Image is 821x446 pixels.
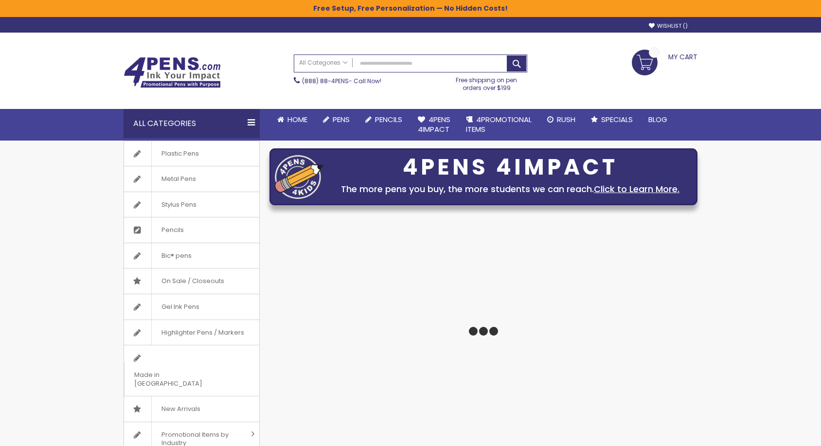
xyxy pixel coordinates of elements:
[124,192,259,217] a: Stylus Pens
[458,109,539,141] a: 4PROMOTIONALITEMS
[124,141,259,166] a: Plastic Pens
[124,396,259,422] a: New Arrivals
[333,114,350,125] span: Pens
[328,157,692,178] div: 4PENS 4IMPACT
[287,114,307,125] span: Home
[151,268,234,294] span: On Sale / Closeouts
[648,114,667,125] span: Blog
[124,345,259,396] a: Made in [GEOGRAPHIC_DATA]
[275,155,323,199] img: four_pen_logo.png
[151,294,209,320] span: Gel Ink Pens
[124,243,259,268] a: Bic® pens
[410,109,458,141] a: 4Pens4impact
[315,109,357,130] a: Pens
[151,141,209,166] span: Plastic Pens
[151,320,254,345] span: Highlighter Pens / Markers
[302,77,381,85] span: - Call Now!
[124,57,221,88] img: 4Pens Custom Pens and Promotional Products
[418,114,450,134] span: 4Pens 4impact
[539,109,583,130] a: Rush
[151,396,210,422] span: New Arrivals
[124,268,259,294] a: On Sale / Closeouts
[601,114,633,125] span: Specials
[649,22,688,30] a: Wishlist
[302,77,349,85] a: (888) 88-4PENS
[466,114,532,134] span: 4PROMOTIONAL ITEMS
[151,243,201,268] span: Bic® pens
[124,166,259,192] a: Metal Pens
[269,109,315,130] a: Home
[151,192,206,217] span: Stylus Pens
[641,109,675,130] a: Blog
[357,109,410,130] a: Pencils
[124,320,259,345] a: Highlighter Pens / Markers
[446,72,528,92] div: Free shipping on pen orders over $199
[328,182,692,196] div: The more pens you buy, the more students we can reach.
[294,55,353,71] a: All Categories
[124,294,259,320] a: Gel Ink Pens
[124,217,259,243] a: Pencils
[557,114,575,125] span: Rush
[594,183,679,195] a: Click to Learn More.
[375,114,402,125] span: Pencils
[151,217,194,243] span: Pencils
[583,109,641,130] a: Specials
[151,166,206,192] span: Metal Pens
[124,109,260,138] div: All Categories
[299,59,348,67] span: All Categories
[124,362,235,396] span: Made in [GEOGRAPHIC_DATA]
